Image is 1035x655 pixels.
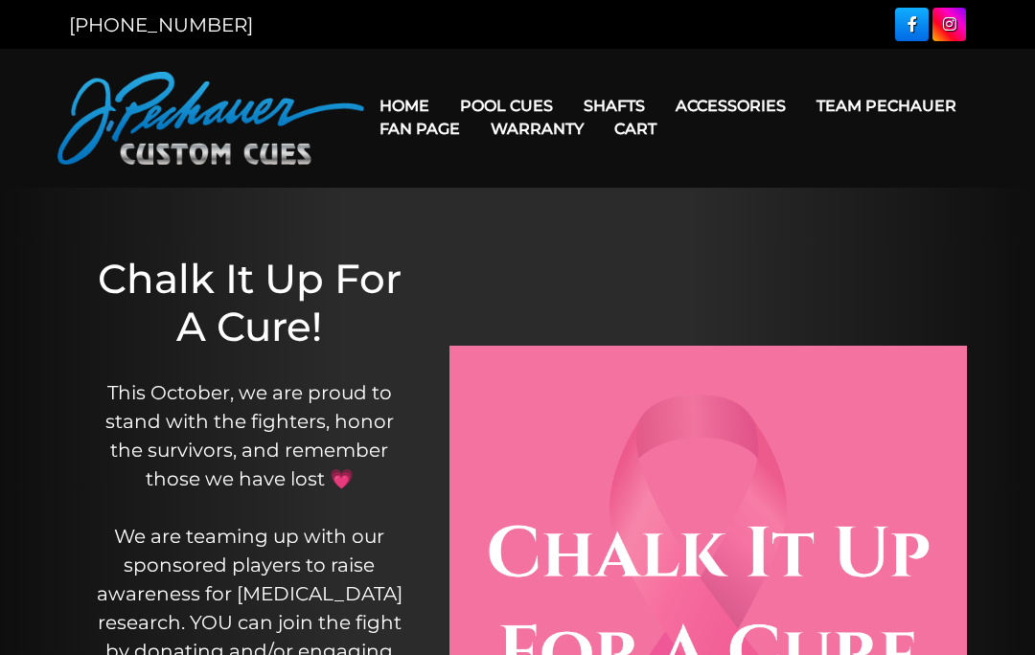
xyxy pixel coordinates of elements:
[599,104,672,153] a: Cart
[364,81,445,130] a: Home
[475,104,599,153] a: Warranty
[69,13,253,36] a: [PHONE_NUMBER]
[801,81,972,130] a: Team Pechauer
[660,81,801,130] a: Accessories
[57,72,364,165] img: Pechauer Custom Cues
[364,104,475,153] a: Fan Page
[87,255,411,351] h1: Chalk It Up For A Cure!
[568,81,660,130] a: Shafts
[445,81,568,130] a: Pool Cues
